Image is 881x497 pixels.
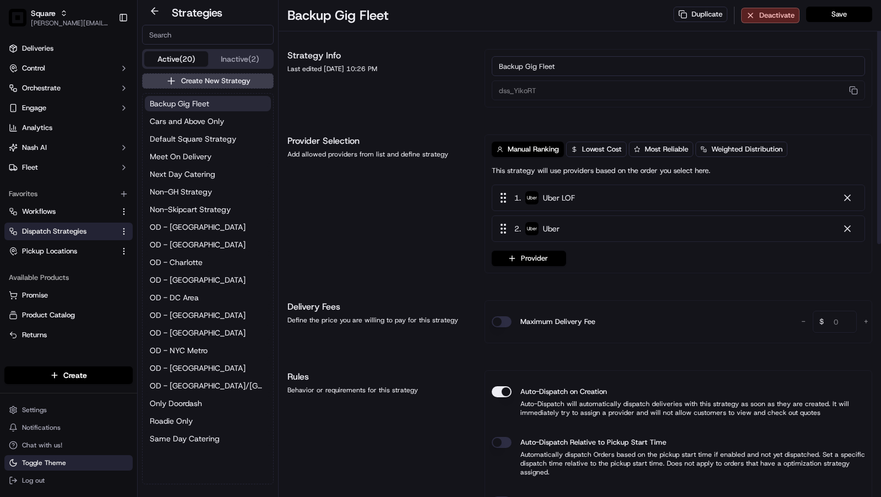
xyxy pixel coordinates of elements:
[22,476,45,485] span: Log out
[22,63,45,73] span: Control
[22,143,47,153] span: Nash AI
[63,370,87,381] span: Create
[566,142,627,157] button: Lowest Cost
[22,103,46,113] span: Engage
[150,222,246,233] span: OD - [GEOGRAPHIC_DATA]
[145,272,271,288] button: OD - [GEOGRAPHIC_DATA]
[72,170,95,179] span: [DATE]
[145,343,271,358] a: OD - NYC Metro
[145,237,271,252] button: OD - [GEOGRAPHIC_DATA]
[145,166,271,182] button: Next Day Catering
[110,273,133,281] span: Pylon
[34,200,89,209] span: [PERSON_NAME]
[142,73,274,89] button: Create New Strategy
[11,143,74,152] div: Past conversations
[150,310,246,321] span: OD - [GEOGRAPHIC_DATA]
[22,310,75,320] span: Product Catalog
[815,312,828,334] span: $
[150,186,212,197] span: Non-GH Strategy
[150,133,236,144] span: Default Square Strategy
[150,292,199,303] span: OD - DC Area
[492,251,566,266] button: Provider
[4,420,133,435] button: Notifications
[4,326,133,344] button: Returns
[287,386,471,395] div: Behavior or requirements for this strategy
[287,134,471,148] h1: Provider Selection
[78,272,133,281] a: Powered byPylon
[22,330,47,340] span: Returns
[287,316,471,325] div: Define the price you are willing to pay for this strategy
[287,370,471,383] h1: Rules
[4,203,133,220] button: Workflows
[22,246,77,256] span: Pickup Locations
[145,114,271,129] button: Cars and Above Only
[9,207,115,217] a: Workflows
[582,144,622,154] span: Lowest Cost
[145,131,271,147] button: Default Square Strategy
[4,287,133,304] button: Promise
[9,290,128,300] a: Promise
[171,141,200,154] button: See all
[145,431,271,446] button: Same Day Catering
[629,142,693,157] button: Most Reliable
[150,380,266,391] span: OD - [GEOGRAPHIC_DATA]/[GEOGRAPHIC_DATA]
[287,64,471,73] div: Last edited [DATE] 10:26 PM
[34,170,64,179] span: unihopllc
[31,19,110,28] button: [PERSON_NAME][EMAIL_ADDRESS][DOMAIN_NAME]
[4,159,133,176] button: Fleet
[150,363,246,374] span: OD - [GEOGRAPHIC_DATA]
[145,184,271,199] button: Non-GH Strategy
[9,246,115,256] a: Pickup Locations
[287,49,471,62] h1: Strategy Info
[150,415,193,426] span: Roadie Only
[145,360,271,376] button: OD - [GEOGRAPHIC_DATA]
[22,123,52,133] span: Analytics
[22,83,61,93] span: Orchestrate
[508,144,559,154] span: Manual Ranking
[492,166,710,176] p: This strategy will use providers based on the order you select here.
[22,246,84,257] span: Knowledge Base
[520,437,666,448] label: Auto-Dispatch Relative to Pickup Start Time
[145,307,271,323] button: OD - [GEOGRAPHIC_DATA]
[104,246,177,257] span: API Documentation
[4,40,133,57] a: Deliveries
[287,150,471,159] div: Add allowed providers from list and define strategy
[22,458,66,467] span: Toggle Theme
[145,378,271,393] button: OD - [GEOGRAPHIC_DATA]/[GEOGRAPHIC_DATA]
[806,7,872,22] button: Save
[4,4,114,31] button: SquareSquare[PERSON_NAME][EMAIL_ADDRESS][DOMAIN_NAME]
[91,200,95,209] span: •
[22,163,38,172] span: Fleet
[31,8,56,19] button: Square
[4,79,133,97] button: Orchestrate
[145,325,271,341] button: OD - [GEOGRAPHIC_DATA]
[150,151,211,162] span: Meet On Delivery
[145,202,271,217] button: Non-Skipcart Strategy
[22,423,61,432] span: Notifications
[711,144,782,154] span: Weighted Distribution
[9,310,128,320] a: Product Catalog
[11,160,29,177] img: unihopllc
[145,290,271,305] button: OD - DC Area
[50,105,181,116] div: Start new chat
[145,96,271,111] button: Backup Gig Fleet
[492,450,865,477] p: Automatically dispatch Orders based on the pickup start time if enabled and not yet dispatched. S...
[145,396,271,411] a: Only Doordash
[22,441,62,450] span: Chat with us!
[4,269,133,287] div: Available Products
[695,142,787,157] button: Weighted Distribution
[150,204,231,215] span: Non-Skipcart Strategy
[145,149,271,164] button: Meet On Delivery
[4,60,133,77] button: Control
[142,25,274,45] input: Search
[187,108,200,121] button: Start new chat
